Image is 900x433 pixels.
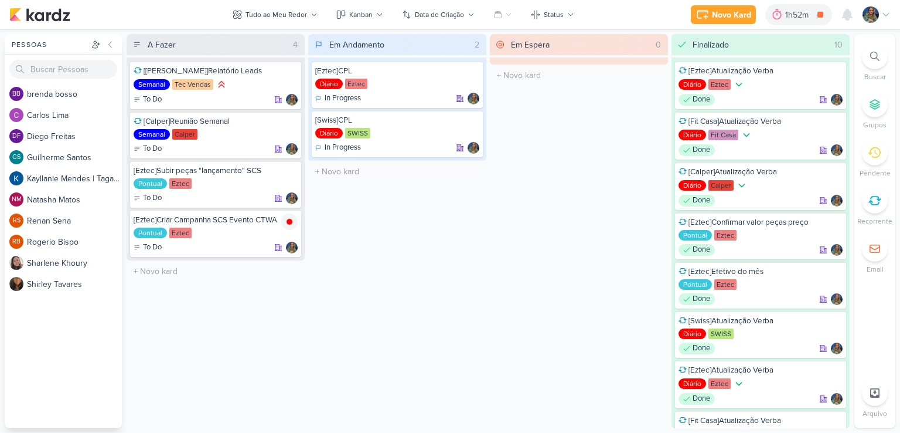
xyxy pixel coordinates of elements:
[708,79,731,90] div: Eztec
[134,66,298,76] div: [Tec Vendas]Relatório Leads
[733,378,745,390] div: Prioridade Baixa
[143,192,162,204] p: To Do
[134,129,170,140] div: Semanal
[741,129,752,141] div: Prioridade Baixa
[831,244,843,256] div: Responsável: Isabella Gutierres
[831,94,843,106] img: Isabella Gutierres
[286,94,298,106] img: Isabella Gutierres
[286,242,298,253] div: Responsável: Isabella Gutierres
[830,39,847,51] div: 10
[134,178,167,189] div: Pontual
[863,120,887,130] p: Grupos
[860,168,891,178] p: Pendente
[9,87,23,101] div: brenda bosso
[492,67,666,84] input: + Novo kard
[286,143,298,155] div: Responsável: Isabella Gutierres
[691,5,756,24] button: Novo Kard
[679,180,706,191] div: Diário
[315,142,361,154] div: In Progress
[134,215,298,225] div: [Eztec]Criar Campanha SCS Evento CTWA
[736,180,748,191] div: Prioridade Baixa
[679,66,843,76] div: [Eztec]Atualização Verba
[831,293,843,305] div: Responsável: Isabella Gutierres
[693,94,710,106] p: Done
[27,194,122,206] div: N a t a s h a M a t o s
[679,266,843,277] div: [Eztec]Efetivo do mês
[9,150,23,164] div: Guilherme Santos
[679,116,843,127] div: [Fit Casa]Atualização Verba
[27,236,122,248] div: R o g e r i o B i s p o
[831,244,843,256] img: Isabella Gutierres
[831,343,843,354] img: Isabella Gutierres
[288,39,302,51] div: 4
[468,142,479,154] div: Responsável: Isabella Gutierres
[286,94,298,106] div: Responsável: Isabella Gutierres
[9,192,23,207] div: Natasha Matos
[862,6,879,23] img: Isabella Gutierres
[708,180,734,191] div: Calper
[712,9,751,21] div: Novo Kard
[679,244,715,256] div: Done
[679,316,843,326] div: [Swiss]Atualização Verba
[9,256,23,270] img: Sharlene Khoury
[857,216,892,226] p: Recorrente
[286,192,298,204] img: Isabella Gutierres
[329,39,384,51] div: Em Andamento
[470,39,484,51] div: 2
[9,60,117,79] input: Buscar Pessoas
[134,143,162,155] div: To Do
[679,343,715,354] div: Done
[468,93,479,104] div: Responsável: Isabella Gutierres
[862,408,887,419] p: Arquivo
[693,343,710,354] p: Done
[315,93,361,104] div: In Progress
[651,39,666,51] div: 0
[679,79,706,90] div: Diário
[286,143,298,155] img: Isabella Gutierres
[27,88,122,100] div: b r e n d a b o s s o
[315,66,479,76] div: [Eztec]CPL
[27,257,122,269] div: S h a r l e n e K h o u r y
[169,178,192,189] div: Eztec
[693,144,710,156] p: Done
[679,378,706,389] div: Diário
[679,217,843,228] div: [Eztec]Confirmar valor peças preço
[708,130,738,140] div: Fit Casa
[27,151,122,164] div: G u i l h e r m e S a n t o s
[12,154,21,161] p: GS
[143,94,162,106] p: To Do
[13,218,21,224] p: RS
[286,242,298,253] img: Isabella Gutierres
[733,79,745,90] div: Prioridade Baixa
[27,109,122,121] div: C a r l o s L i m a
[679,230,712,241] div: Pontual
[867,264,884,275] p: Email
[134,79,170,90] div: Semanal
[9,277,23,291] img: Shirley Tavares
[714,230,737,241] div: Eztec
[708,329,734,339] div: SWISS
[679,393,715,405] div: Done
[785,9,812,21] div: 1h52m
[679,415,843,426] div: [Fit Casa]Atualização Verba
[134,116,298,127] div: [Calper]Reunião Semanal
[129,263,302,280] input: + Novo kard
[693,195,710,207] p: Done
[511,39,550,51] div: Em Espera
[679,167,843,177] div: [Calper]Atualização Verba
[172,129,197,140] div: Calper
[708,378,731,389] div: Eztec
[693,244,710,256] p: Done
[169,228,192,238] div: Eztec
[831,195,843,207] img: Isabella Gutierres
[831,94,843,106] div: Responsável: Isabella Gutierres
[679,94,715,106] div: Done
[143,143,162,155] p: To Do
[311,163,484,180] input: + Novo kard
[714,279,737,290] div: Eztec
[9,39,89,50] div: Pessoas
[216,79,227,90] div: Prioridade Alta
[864,72,886,82] p: Buscar
[286,192,298,204] div: Responsável: Isabella Gutierres
[27,130,122,143] div: D i e g o F r e i t a s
